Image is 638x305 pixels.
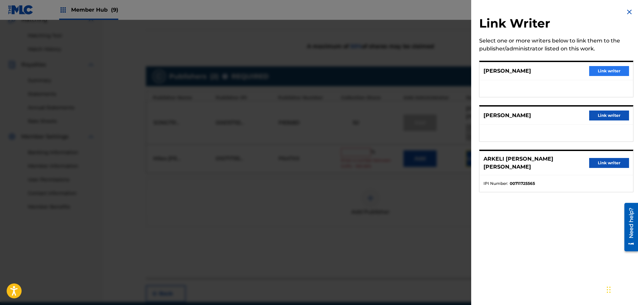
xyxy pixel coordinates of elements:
[589,158,629,168] button: Link writer
[589,66,629,76] button: Link writer
[479,37,633,53] div: Select one or more writers below to link them to the publisher/administrator listed on this work.
[483,155,589,171] p: ARKELI [PERSON_NAME] [PERSON_NAME]
[59,6,67,14] img: Top Rightsholders
[483,112,531,119] p: [PERSON_NAME]
[8,5,34,15] img: MLC Logo
[111,7,118,13] span: (9)
[619,200,638,255] iframe: Resource Center
[510,181,535,187] strong: 00711725565
[605,273,638,305] iframe: Chat Widget
[607,280,611,300] div: Drag
[483,67,531,75] p: [PERSON_NAME]
[479,16,633,33] h2: Link Writer
[589,111,629,120] button: Link writer
[71,6,118,14] span: Member Hub
[483,181,508,187] span: IPI Number :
